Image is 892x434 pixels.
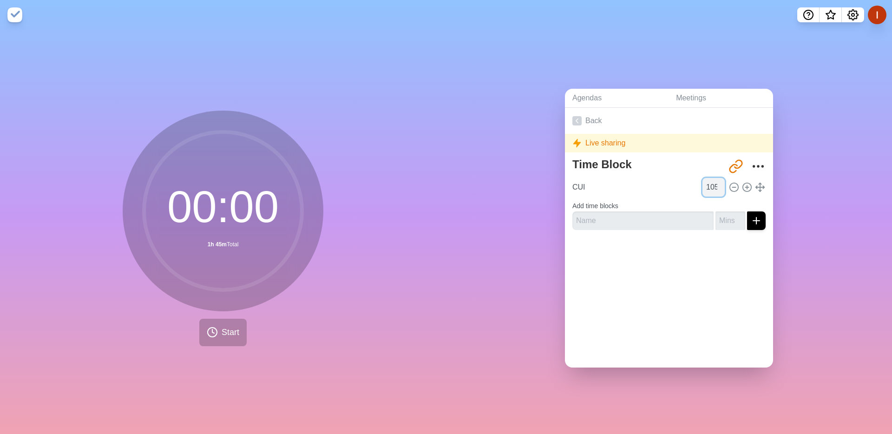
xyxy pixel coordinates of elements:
[222,326,239,339] span: Start
[820,7,842,22] button: What’s new
[702,178,725,197] input: Mins
[565,134,773,152] div: Live sharing
[565,108,773,134] a: Back
[572,211,714,230] input: Name
[727,157,745,176] button: Share link
[7,7,22,22] img: timeblocks logo
[569,178,701,197] input: Name
[572,202,618,210] label: Add time blocks
[669,89,773,108] a: Meetings
[797,7,820,22] button: Help
[715,211,745,230] input: Mins
[842,7,864,22] button: Settings
[565,89,669,108] a: Agendas
[199,319,247,346] button: Start
[749,157,767,176] button: More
